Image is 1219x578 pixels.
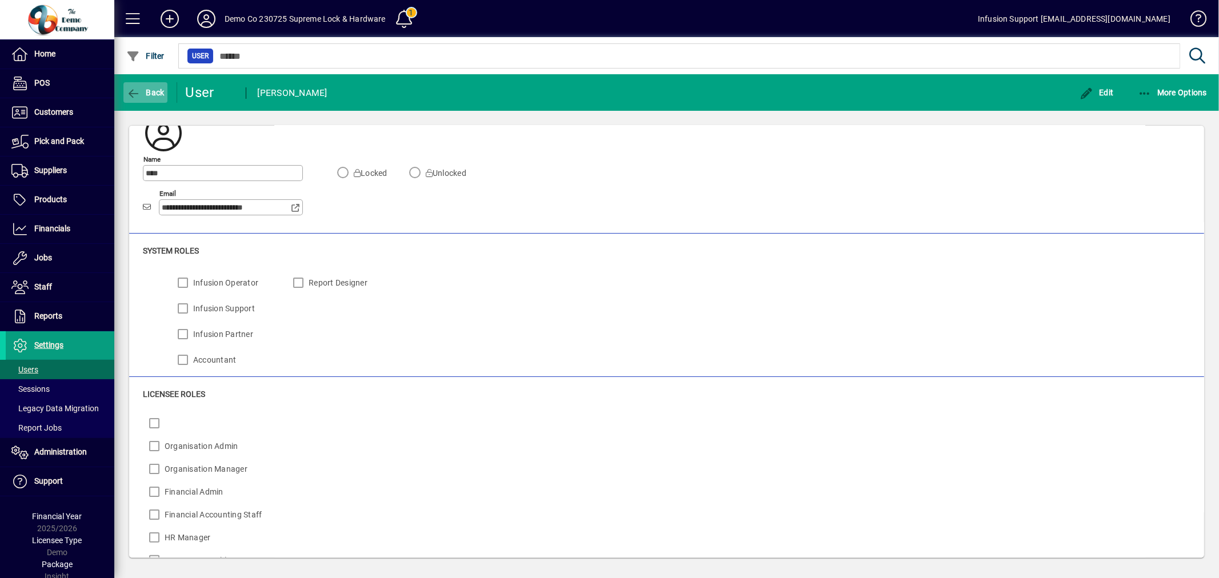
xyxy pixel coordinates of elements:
span: Back [126,88,165,97]
span: Support [34,476,63,485]
span: Legacy Data Migration [11,404,99,413]
span: Sessions [11,384,50,394]
div: [PERSON_NAME] [258,84,327,102]
span: Staff [34,282,52,291]
span: Suppliers [34,166,67,175]
span: Edit [1080,88,1114,97]
a: Customers [6,98,114,127]
button: Back [123,82,167,103]
button: Add [151,9,188,29]
a: Report Jobs [6,418,114,437]
mat-label: Name [143,155,161,163]
span: Licensee Type [33,536,82,545]
a: Products [6,186,114,214]
span: User [192,50,209,62]
span: Financials [34,224,70,233]
span: Filter [126,51,165,61]
app-page-header-button: Back [114,82,177,103]
span: Jobs [34,253,52,262]
span: System roles [143,246,199,255]
span: Administration [34,447,87,456]
span: Customers [34,107,73,117]
div: Demo Co 230725 Supreme Lock & Hardware [225,10,386,28]
a: Financials [6,215,114,243]
span: Report Jobs [11,423,62,432]
span: Home [34,49,55,58]
a: Administration [6,438,114,467]
mat-label: Email [159,189,176,197]
a: Pick and Pack [6,127,114,156]
span: Products [34,195,67,204]
a: Staff [6,273,114,302]
button: Filter [123,46,167,66]
span: Settings [34,340,63,350]
span: Package [42,560,73,569]
a: Knowledge Base [1182,2,1205,39]
div: User [186,83,234,102]
button: Profile [188,9,225,29]
a: Support [6,467,114,496]
a: POS [6,69,114,98]
span: POS [34,78,50,87]
a: Sessions [6,379,114,399]
span: Reports [34,311,62,320]
a: Jobs [6,244,114,272]
a: Users [6,360,114,379]
button: More Options [1135,82,1210,103]
span: More Options [1138,88,1208,97]
span: Pick and Pack [34,137,84,146]
a: Home [6,40,114,69]
a: Suppliers [6,156,114,185]
a: Legacy Data Migration [6,399,114,418]
span: Licensee roles [143,390,205,399]
a: Reports [6,302,114,331]
span: Users [11,365,38,374]
button: Edit [1077,82,1117,103]
div: Infusion Support [EMAIL_ADDRESS][DOMAIN_NAME] [978,10,1170,28]
span: Financial Year [33,512,82,521]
